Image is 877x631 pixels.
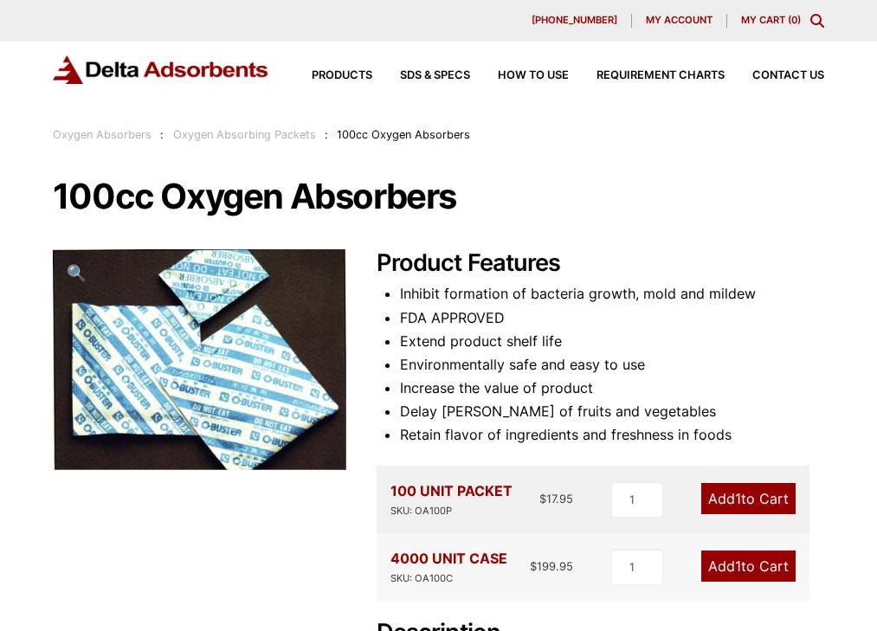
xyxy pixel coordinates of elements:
h1: 100cc Oxygen Absorbers [53,178,824,215]
span: How to Use [498,70,569,81]
li: Extend product shelf life [400,330,825,353]
span: Contact Us [752,70,824,81]
span: SDS & SPECS [400,70,470,81]
li: Retain flavor of ingredients and freshness in foods [400,423,825,447]
a: Add1to Cart [701,483,796,514]
span: 0 [791,14,797,26]
li: FDA APPROVED [400,306,825,330]
a: How to Use [470,70,569,81]
span: 1 [735,490,741,507]
a: SDS & SPECS [372,70,470,81]
div: Toggle Modal Content [810,14,824,28]
a: My account [632,14,727,28]
span: : [160,128,164,141]
span: Products [312,70,372,81]
a: Oxygen Absorbers [53,128,152,141]
a: Requirement Charts [569,70,725,81]
div: SKU: OA100P [390,503,513,519]
div: 100 UNIT PACKET [390,480,513,519]
li: Environmentally safe and easy to use [400,353,825,377]
a: View full-screen image gallery [53,249,100,297]
li: Delay [PERSON_NAME] of fruits and vegetables [400,400,825,423]
div: SKU: OA100C [390,570,507,587]
bdi: 199.95 [530,559,573,573]
img: Delta Adsorbents [53,55,269,84]
span: 100cc Oxygen Absorbers [337,128,470,141]
li: Increase the value of product [400,377,825,400]
bdi: 17.95 [539,492,573,505]
a: Add1to Cart [701,551,796,582]
span: $ [539,492,546,505]
a: My Cart (0) [741,14,801,26]
a: Contact Us [725,70,824,81]
a: Oxygen Absorbing Packets [173,128,316,141]
a: [PHONE_NUMBER] [518,14,632,28]
a: Products [284,70,372,81]
span: $ [530,559,537,573]
span: 1 [735,557,741,575]
img: 100cc Oxygen Absorbers [53,249,346,470]
h2: Product Features [377,249,824,278]
span: Requirement Charts [596,70,725,81]
li: Inhibit formation of bacteria growth, mold and mildew [400,282,825,306]
span: 🔍 [67,263,87,282]
span: My account [646,16,713,25]
span: [PHONE_NUMBER] [532,16,617,25]
span: : [325,128,328,141]
div: 4000 UNIT CASE [390,547,507,587]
